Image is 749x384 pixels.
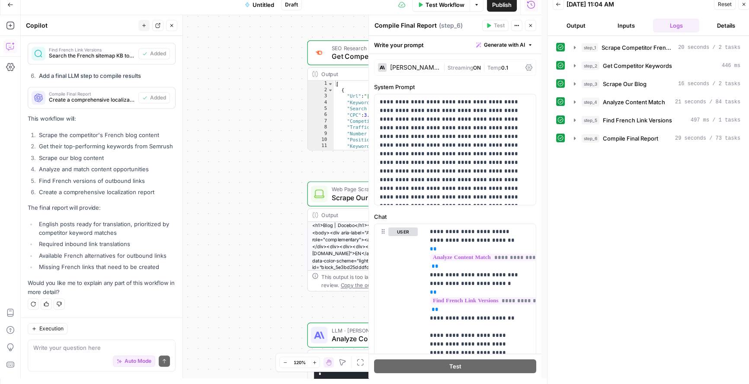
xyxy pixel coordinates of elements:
span: Draft [285,1,298,9]
span: ON [473,64,481,71]
span: SEO Research [332,44,440,52]
div: 6 [308,112,334,118]
span: 16 seconds / 2 tasks [678,80,740,88]
li: Scrape our blog content [37,154,176,162]
button: 16 seconds / 2 tasks [569,77,746,91]
span: Get Competitor Keywords [603,61,672,70]
span: Compile Final Report [49,92,135,96]
label: System Prompt [374,83,536,91]
span: Scrape Our Blog [332,192,440,203]
span: ( step_6 ) [439,21,463,30]
span: Test [494,22,505,29]
li: Analyze and match content opportunities [37,165,176,173]
button: 446 ms [569,59,746,73]
span: Toggle code folding, rows 1 through 552 [327,81,333,87]
span: Untitled [253,0,274,9]
span: step_3 [582,80,599,88]
div: Write your prompt [369,36,541,54]
span: 20 seconds / 2 tasks [678,44,740,51]
span: Web Page Scrape [332,185,440,193]
div: Output [321,211,440,219]
span: step_6 [582,134,599,143]
span: step_4 [582,98,599,106]
div: 9 [308,131,334,137]
li: Required inbound link translations [37,240,176,248]
span: LLM · [PERSON_NAME] 4 [332,326,439,334]
button: Test [374,359,536,373]
span: Publish [492,0,512,9]
div: 10 [308,137,334,143]
li: Available French alternatives for outbound links [37,251,176,260]
li: English posts ready for translation, prioritized by competitor keyword matches [37,220,176,237]
span: Streaming [448,64,473,71]
span: Copy the output [340,282,380,288]
p: This workflow will: [28,114,176,123]
span: step_5 [582,116,599,125]
strong: Add a final LLM step to compile results [39,72,141,79]
span: Scrape Competitor French Blog [602,43,675,52]
span: 0.1 [501,64,508,71]
button: Output [553,19,599,32]
div: SEO ResearchGet Competitor KeywordsStep 2Output[ { "Url":"[URL][DOMAIN_NAME]", "Keyword":"360lear... [307,40,468,150]
div: 8 [308,125,334,131]
label: Chat [374,212,536,221]
div: 2 [308,87,334,93]
div: 11 [308,143,334,149]
div: 12 [308,149,334,155]
div: This output is too large & has been abbreviated for review. to view the full content. [321,272,464,289]
div: Copilot [26,21,136,30]
span: step_2 [582,61,599,70]
button: Added [138,48,170,59]
button: Inputs [603,19,650,32]
textarea: Compile Final Report [374,21,437,30]
span: Scrape Our Blog [603,80,647,88]
span: Reset [718,0,732,8]
span: | [481,63,487,71]
li: Create a comprehensive localization report [37,188,176,196]
div: 3 [308,93,334,99]
span: Compile Final Report [603,134,658,143]
li: Missing French links that need to be created [37,262,176,271]
span: Analyze Content Match [603,98,665,106]
span: Test Workflow [426,0,464,9]
div: Output [321,352,440,360]
img: p4kt2d9mz0di8532fmfgvfq6uqa0 [314,48,324,58]
span: Temp [487,64,501,71]
div: 5 [308,106,334,112]
span: 21 seconds / 84 tasks [675,98,740,106]
span: 446 ms [722,62,740,70]
li: Scrape the competitor's French blog content [37,131,176,139]
button: 20 seconds / 2 tasks [569,41,746,54]
span: Create a comprehensive localization report [49,96,135,104]
span: Added [150,94,166,102]
span: 497 ms / 1 tasks [691,116,740,124]
button: Test [482,20,509,31]
button: Logs [653,19,700,32]
span: | [443,63,448,71]
span: Analyze Content Match [332,333,439,344]
button: Auto Mode [113,355,155,367]
button: 29 seconds / 73 tasks [569,131,746,145]
span: Execution [39,325,64,333]
span: Added [150,50,166,58]
li: Find French versions of outbound links [37,176,176,185]
span: Auto Mode [125,357,151,365]
p: The final report will provide: [28,203,176,212]
div: Web Page ScrapeScrape Our BlogStep 3Output<h1>Blog | Docebo</h1><div><title><p>Blog | Docebo</p><... [307,182,468,291]
button: user [388,227,418,236]
button: Generate with AI [473,39,536,51]
span: Test [449,362,461,371]
span: 120% [294,359,306,366]
button: Added [138,92,170,103]
span: Search the French sitemap KB to find French versions of outbound links [49,52,135,60]
div: Output [321,70,440,78]
span: step_1 [582,43,598,52]
div: [PERSON_NAME] 4 [390,64,440,70]
span: Find French Link Versions [603,116,672,125]
span: Toggle code folding, rows 2 through 12 [327,87,333,93]
p: Would you like me to explain any part of this workflow in more detail? [28,278,176,297]
button: Execution [28,323,67,334]
button: 21 seconds / 84 tasks [569,95,746,109]
div: 1 [308,81,334,87]
span: 29 seconds / 73 tasks [675,134,740,142]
